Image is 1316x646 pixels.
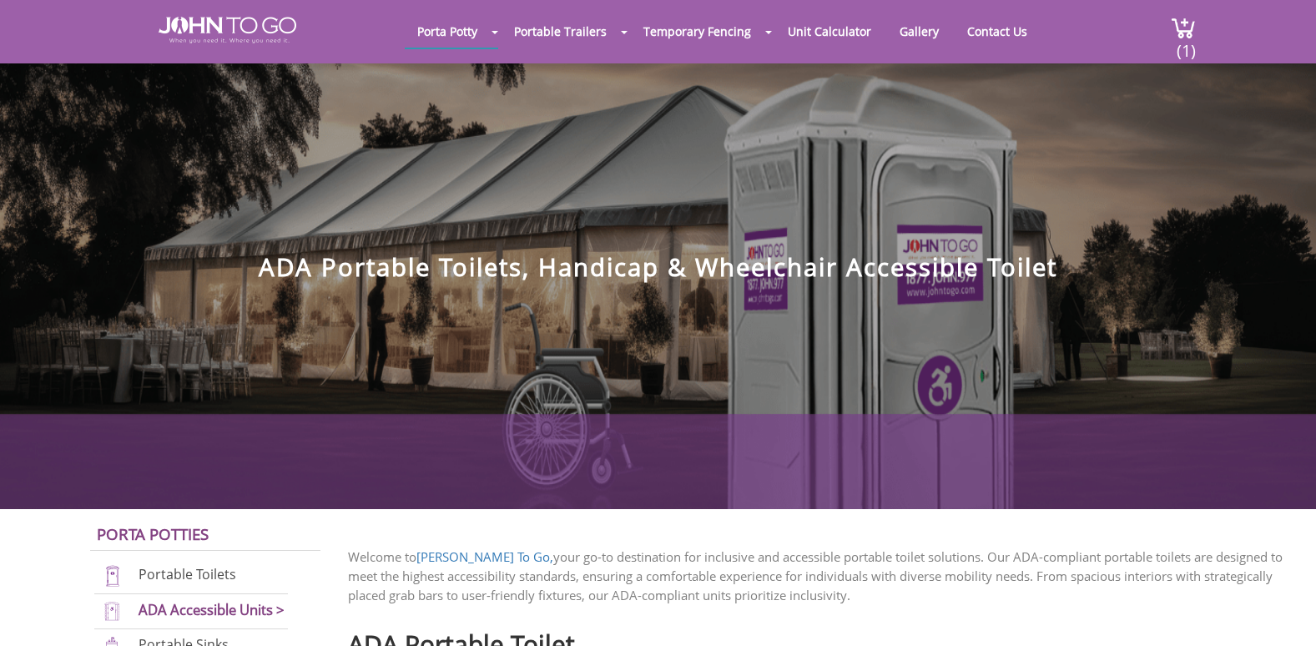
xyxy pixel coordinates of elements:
[1176,26,1196,62] span: (1)
[502,15,619,48] a: Portable Trailers
[775,15,884,48] a: Unit Calculator
[94,600,130,623] img: ADA-units-new.png
[416,548,553,565] a: [PERSON_NAME] To Go,
[1171,17,1196,39] img: cart a
[94,565,130,588] img: portable-toilets-new.png
[139,565,236,583] a: Portable Toilets
[159,17,296,43] img: JOHN to go
[887,15,951,48] a: Gallery
[631,15,764,48] a: Temporary Fencing
[405,15,490,48] a: Porta Potty
[348,548,1291,605] p: Welcome to your go-to destination for inclusive and accessible portable toilet solutions. Our ADA...
[97,523,209,544] a: Porta Potties
[139,600,285,619] a: ADA Accessible Units >
[955,15,1040,48] a: Contact Us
